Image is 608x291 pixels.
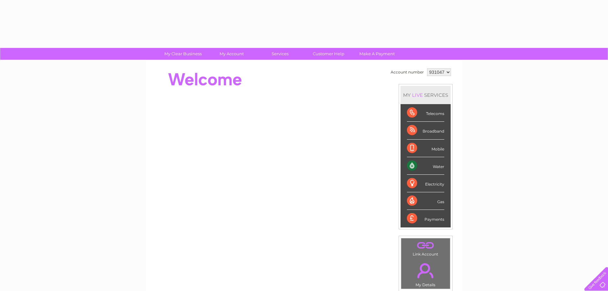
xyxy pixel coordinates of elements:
[403,240,448,251] a: .
[411,92,424,98] div: LIVE
[403,259,448,282] a: .
[407,210,444,227] div: Payments
[401,238,450,258] td: Link Account
[407,175,444,192] div: Electricity
[407,157,444,175] div: Water
[407,104,444,122] div: Telecoms
[302,48,355,60] a: Customer Help
[401,258,450,289] td: My Details
[389,67,425,78] td: Account number
[351,48,403,60] a: Make A Payment
[401,86,451,104] div: MY SERVICES
[157,48,209,60] a: My Clear Business
[254,48,306,60] a: Services
[205,48,258,60] a: My Account
[407,192,444,210] div: Gas
[407,122,444,139] div: Broadband
[407,140,444,157] div: Mobile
